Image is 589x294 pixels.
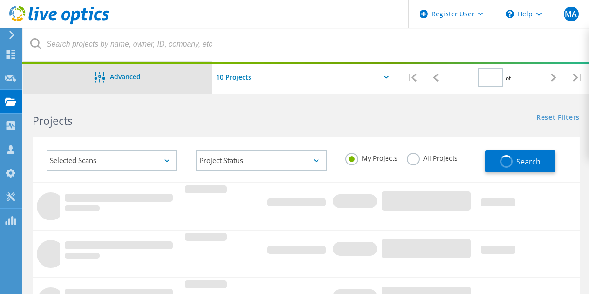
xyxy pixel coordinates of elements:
[565,61,589,94] div: |
[345,153,398,162] label: My Projects
[516,157,541,167] span: Search
[536,114,580,122] a: Reset Filters
[9,20,109,26] a: Live Optics Dashboard
[196,150,327,171] div: Project Status
[110,74,141,80] span: Advanced
[33,113,73,128] b: Projects
[506,10,514,18] svg: \n
[47,150,177,171] div: Selected Scans
[506,74,511,82] span: of
[400,61,424,94] div: |
[407,153,458,162] label: All Projects
[485,150,555,172] button: Search
[565,10,577,18] span: MA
